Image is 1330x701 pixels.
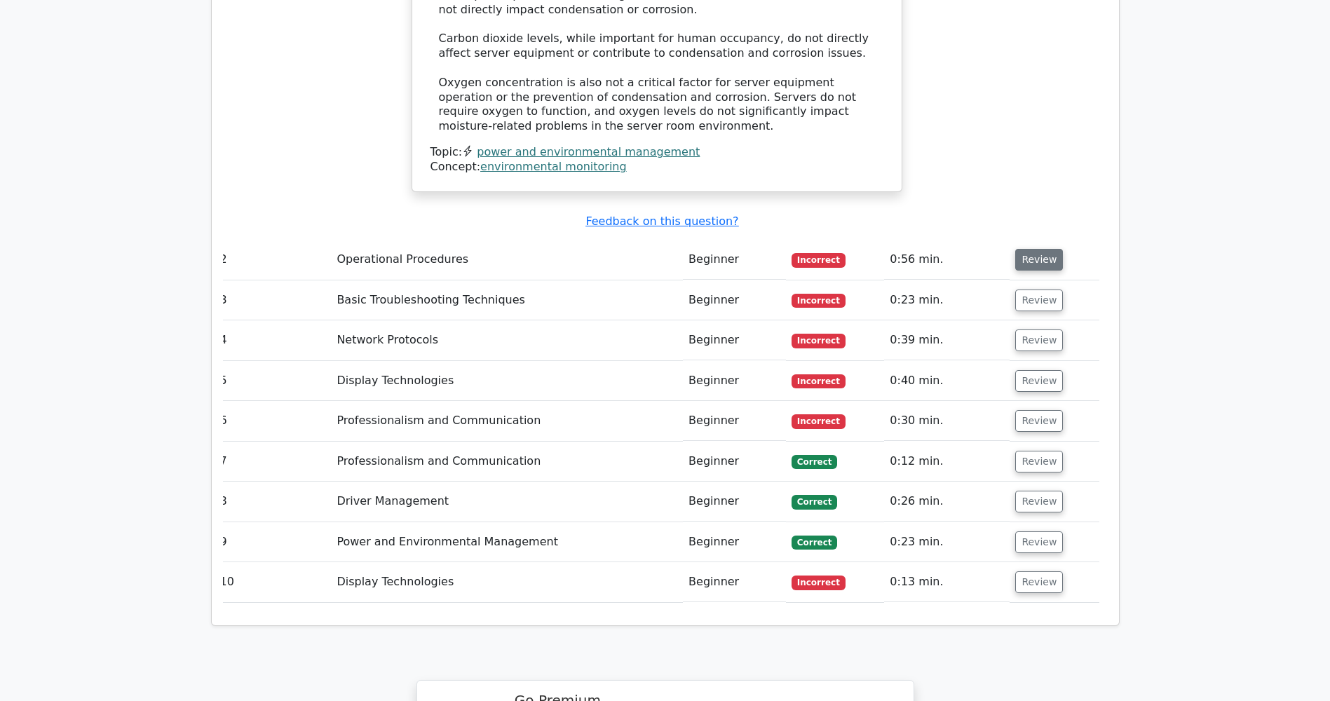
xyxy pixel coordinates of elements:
a: Feedback on this question? [585,215,738,228]
td: 0:23 min. [884,522,1010,562]
span: Correct [792,495,837,509]
td: Operational Procedures [331,240,683,280]
td: Beginner [683,442,786,482]
td: Beginner [683,482,786,522]
td: Beginner [683,280,786,320]
td: 7 [215,442,332,482]
span: Incorrect [792,576,846,590]
td: Network Protocols [331,320,683,360]
td: Driver Management [331,482,683,522]
td: 10 [215,562,332,602]
span: Correct [792,455,837,469]
td: Display Technologies [331,361,683,401]
td: Beginner [683,562,786,602]
button: Review [1015,370,1063,392]
td: 6 [215,401,332,441]
td: Professionalism and Communication [331,401,683,441]
span: Incorrect [792,253,846,267]
td: Display Technologies [331,562,683,602]
td: 4 [215,320,332,360]
td: 8 [215,482,332,522]
td: 5 [215,361,332,401]
td: 3 [215,280,332,320]
td: Professionalism and Communication [331,442,683,482]
td: 0:13 min. [884,562,1010,602]
td: Beginner [683,320,786,360]
td: 0:12 min. [884,442,1010,482]
td: 9 [215,522,332,562]
button: Review [1015,410,1063,432]
button: Review [1015,249,1063,271]
a: power and environmental management [477,145,700,158]
button: Review [1015,571,1063,593]
button: Review [1015,531,1063,553]
td: 0:39 min. [884,320,1010,360]
td: Beginner [683,361,786,401]
span: Correct [792,536,837,550]
td: 0:26 min. [884,482,1010,522]
td: 0:23 min. [884,280,1010,320]
div: Concept: [430,160,883,175]
td: Beginner [683,522,786,562]
td: Beginner [683,240,786,280]
td: Power and Environmental Management [331,522,683,562]
td: 0:40 min. [884,361,1010,401]
td: Basic Troubleshooting Techniques [331,280,683,320]
td: 2 [215,240,332,280]
button: Review [1015,290,1063,311]
span: Incorrect [792,294,846,308]
span: Incorrect [792,334,846,348]
button: Review [1015,491,1063,512]
button: Review [1015,329,1063,351]
div: Topic: [430,145,883,160]
button: Review [1015,451,1063,472]
td: 0:30 min. [884,401,1010,441]
a: environmental monitoring [480,160,627,173]
td: Beginner [683,401,786,441]
span: Incorrect [792,374,846,388]
span: Incorrect [792,414,846,428]
td: 0:56 min. [884,240,1010,280]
